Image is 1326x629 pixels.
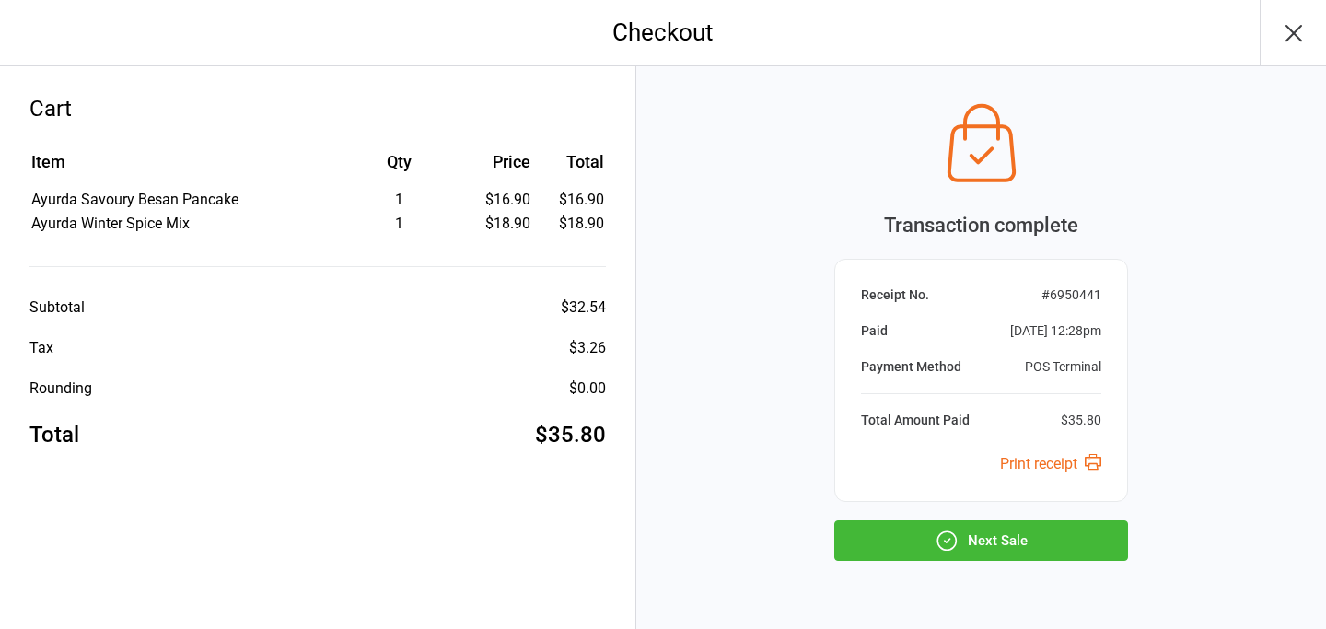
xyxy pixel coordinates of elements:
[29,337,53,359] div: Tax
[569,378,606,400] div: $0.00
[861,357,961,377] div: Payment Method
[1000,455,1101,472] a: Print receipt
[461,149,530,174] div: Price
[538,213,604,235] td: $18.90
[538,149,604,187] th: Total
[569,337,606,359] div: $3.26
[29,92,606,125] div: Cart
[861,411,970,430] div: Total Amount Paid
[31,191,238,208] span: Ayurda Savoury Besan Pancake
[29,418,79,451] div: Total
[834,210,1128,240] div: Transaction complete
[31,215,190,232] span: Ayurda Winter Spice Mix
[338,189,459,211] div: 1
[461,189,530,211] div: $16.90
[31,149,336,187] th: Item
[538,189,604,211] td: $16.90
[1010,321,1101,341] div: [DATE] 12:28pm
[338,149,459,187] th: Qty
[29,378,92,400] div: Rounding
[338,213,459,235] div: 1
[461,213,530,235] div: $18.90
[561,297,606,319] div: $32.54
[29,297,85,319] div: Subtotal
[834,520,1128,561] button: Next Sale
[535,418,606,451] div: $35.80
[1061,411,1101,430] div: $35.80
[861,285,929,305] div: Receipt No.
[1025,357,1101,377] div: POS Terminal
[861,321,888,341] div: Paid
[1041,285,1101,305] div: # 6950441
